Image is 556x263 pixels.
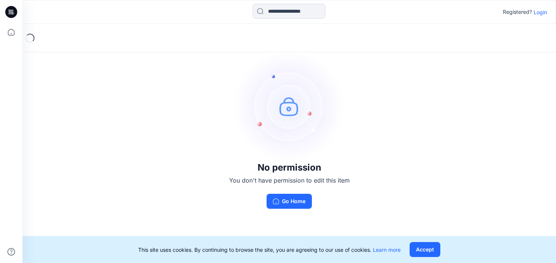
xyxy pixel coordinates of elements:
[138,246,401,254] p: This site uses cookies. By continuing to browse the site, you are agreeing to our use of cookies.
[229,162,350,173] h3: No permission
[233,50,346,162] img: no-perm.svg
[534,8,547,16] p: Login
[410,242,440,257] button: Accept
[267,194,312,209] button: Go Home
[373,247,401,253] a: Learn more
[229,176,350,185] p: You don't have permission to edit this item
[503,7,532,16] p: Registered?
